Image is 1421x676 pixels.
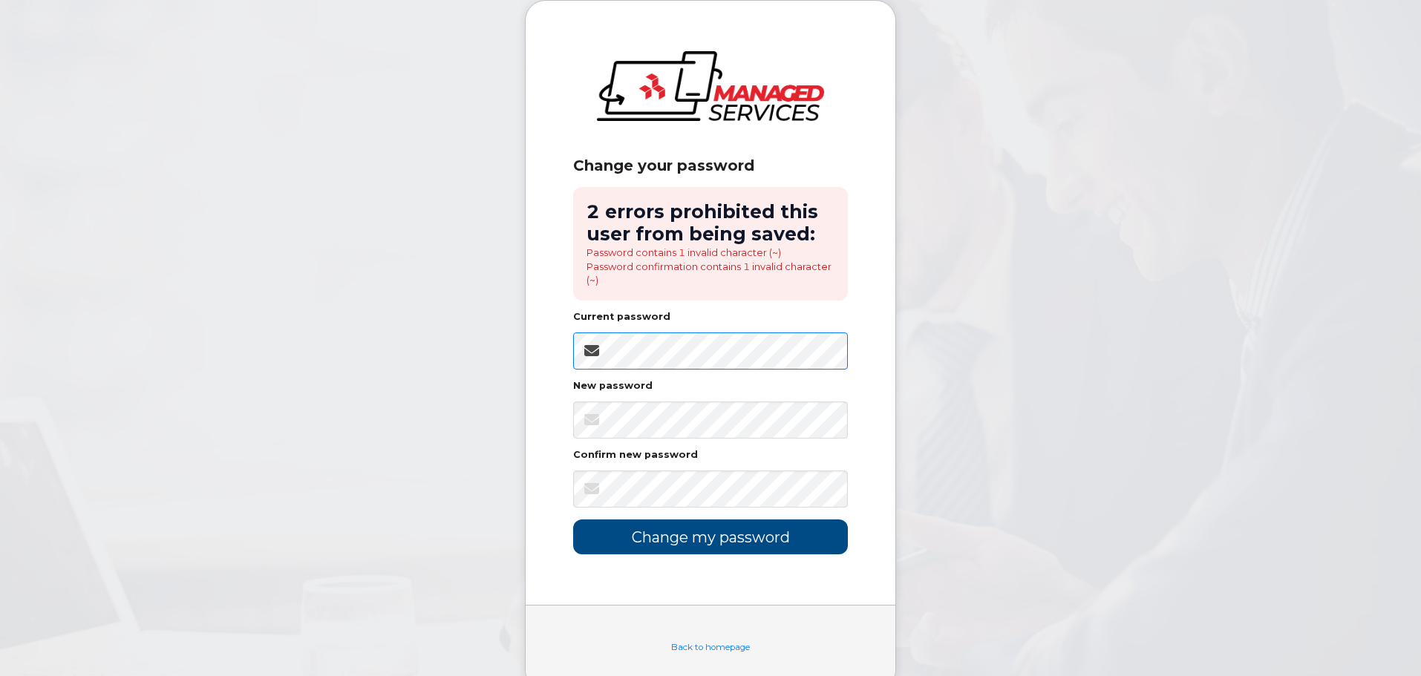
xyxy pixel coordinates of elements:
label: New password [573,381,653,391]
div: Change your password [573,157,848,175]
input: Change my password [573,519,848,554]
label: Current password [573,312,670,322]
li: Password contains 1 invalid character (~) [587,246,834,260]
a: Back to homepage [671,642,750,652]
li: Password confirmation contains 1 invalid character (~) [587,260,834,287]
label: Confirm new password [573,450,698,460]
h2: 2 errors prohibited this user from being saved: [587,200,834,246]
img: logo-large.png [597,51,824,121]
